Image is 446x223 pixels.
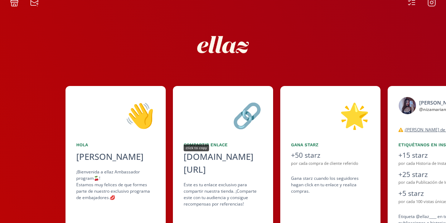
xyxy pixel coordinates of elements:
img: 522701682_18522368419000760_587246041722240947_n.jpg [398,97,416,115]
div: ¡Bienvenida a ellaz Ambassador program🍒! Estamos muy felices de que formes parte de nuestro exclu... [76,169,155,201]
div: +50 starz [291,150,370,161]
div: Gana starz cuando los seguidores hagan click en tu enlace y realiza compras . [291,175,370,194]
div: 🌟 [291,97,370,133]
img: nKmKAABZpYV7 [191,12,255,77]
div: Este es tu enlace exclusivo para compartir nuestra tienda. ¡Comparte este con tu audiencia y cons... [184,182,262,207]
div: 🔗 [184,97,262,133]
div: Gana starz [291,142,370,148]
div: [DOMAIN_NAME][URL] [184,150,262,176]
div: [PERSON_NAME] [76,150,155,163]
div: click to copy [184,145,209,151]
div: 👋 [76,97,155,133]
div: Compartir Enlace [184,142,262,148]
div: por cada compra de cliente referido [291,161,370,167]
div: Hola [76,142,155,148]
